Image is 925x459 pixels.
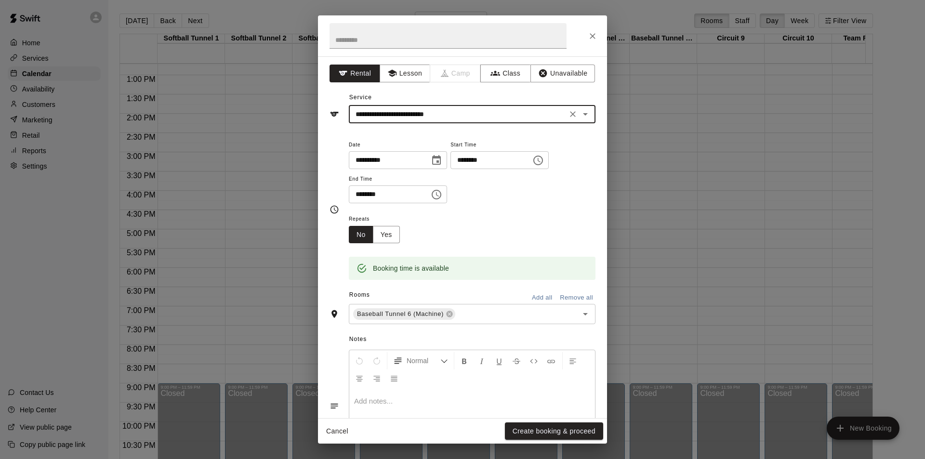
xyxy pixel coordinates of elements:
[373,260,449,277] div: Booking time is available
[427,185,446,204] button: Choose time, selected time is 6:00 PM
[491,352,507,369] button: Format Underline
[584,27,601,45] button: Close
[330,401,339,411] svg: Notes
[349,213,408,226] span: Repeats
[508,352,525,369] button: Format Strikethrough
[373,226,400,244] button: Yes
[353,308,455,320] div: Baseball Tunnel 6 (Machine)
[480,65,531,82] button: Class
[527,290,557,305] button: Add all
[579,107,592,121] button: Open
[353,309,448,319] span: Baseball Tunnel 6 (Machine)
[526,352,542,369] button: Insert Code
[530,65,595,82] button: Unavailable
[330,309,339,319] svg: Rooms
[450,139,549,152] span: Start Time
[427,151,446,170] button: Choose date, selected date is Sep 24, 2025
[349,291,370,298] span: Rooms
[456,352,473,369] button: Format Bold
[330,65,380,82] button: Rental
[369,369,385,387] button: Right Align
[351,369,368,387] button: Center Align
[529,151,548,170] button: Choose time, selected time is 5:30 PM
[330,205,339,214] svg: Timing
[349,139,447,152] span: Date
[557,290,595,305] button: Remove all
[330,109,339,119] svg: Service
[389,352,452,369] button: Formatting Options
[369,352,385,369] button: Redo
[566,107,580,121] button: Clear
[349,332,595,347] span: Notes
[349,226,400,244] div: outlined button group
[322,422,353,440] button: Cancel
[474,352,490,369] button: Format Italics
[386,369,402,387] button: Justify Align
[565,352,581,369] button: Left Align
[505,422,603,440] button: Create booking & proceed
[349,226,373,244] button: No
[351,352,368,369] button: Undo
[543,352,559,369] button: Insert Link
[407,356,440,366] span: Normal
[430,65,481,82] span: Camps can only be created in the Services page
[349,94,372,101] span: Service
[579,307,592,321] button: Open
[349,173,447,186] span: End Time
[380,65,430,82] button: Lesson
